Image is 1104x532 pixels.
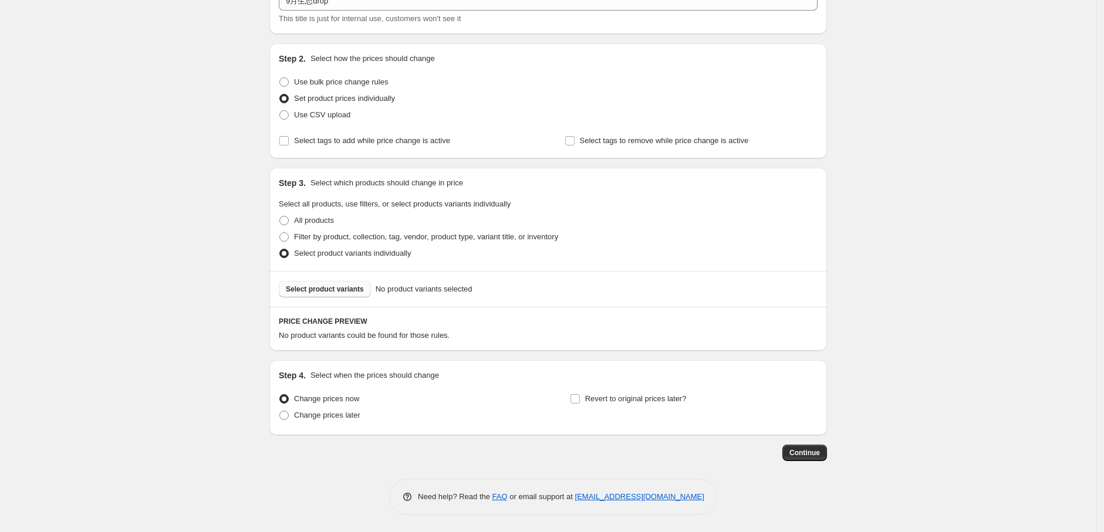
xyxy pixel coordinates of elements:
span: Revert to original prices later? [585,394,687,403]
span: Select all products, use filters, or select products variants individually [279,199,511,208]
span: Select tags to remove while price change is active [580,136,749,145]
span: No product variants could be found for those rules. [279,331,450,340]
span: Change prices later [294,411,360,419]
span: No product variants selected [376,283,472,295]
span: Change prices now [294,394,359,403]
span: or email support at [508,492,575,501]
span: Filter by product, collection, tag, vendor, product type, variant title, or inventory [294,232,558,241]
a: FAQ [492,492,508,501]
a: [EMAIL_ADDRESS][DOMAIN_NAME] [575,492,704,501]
span: All products [294,216,334,225]
span: Use CSV upload [294,110,350,119]
span: Use bulk price change rules [294,77,388,86]
p: Select when the prices should change [310,370,439,381]
span: Continue [789,448,820,458]
span: Set product prices individually [294,94,395,103]
button: Select product variants [279,281,371,297]
h2: Step 4. [279,370,306,381]
span: Select product variants [286,284,364,294]
p: Select how the prices should change [310,53,435,65]
span: This title is just for internal use, customers won't see it [279,14,461,23]
h2: Step 2. [279,53,306,65]
span: Select product variants individually [294,249,411,257]
p: Select which products should change in price [310,177,463,189]
span: Select tags to add while price change is active [294,136,450,145]
h2: Step 3. [279,177,306,189]
button: Continue [782,445,827,461]
span: Need help? Read the [418,492,492,501]
h6: PRICE CHANGE PREVIEW [279,317,818,326]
